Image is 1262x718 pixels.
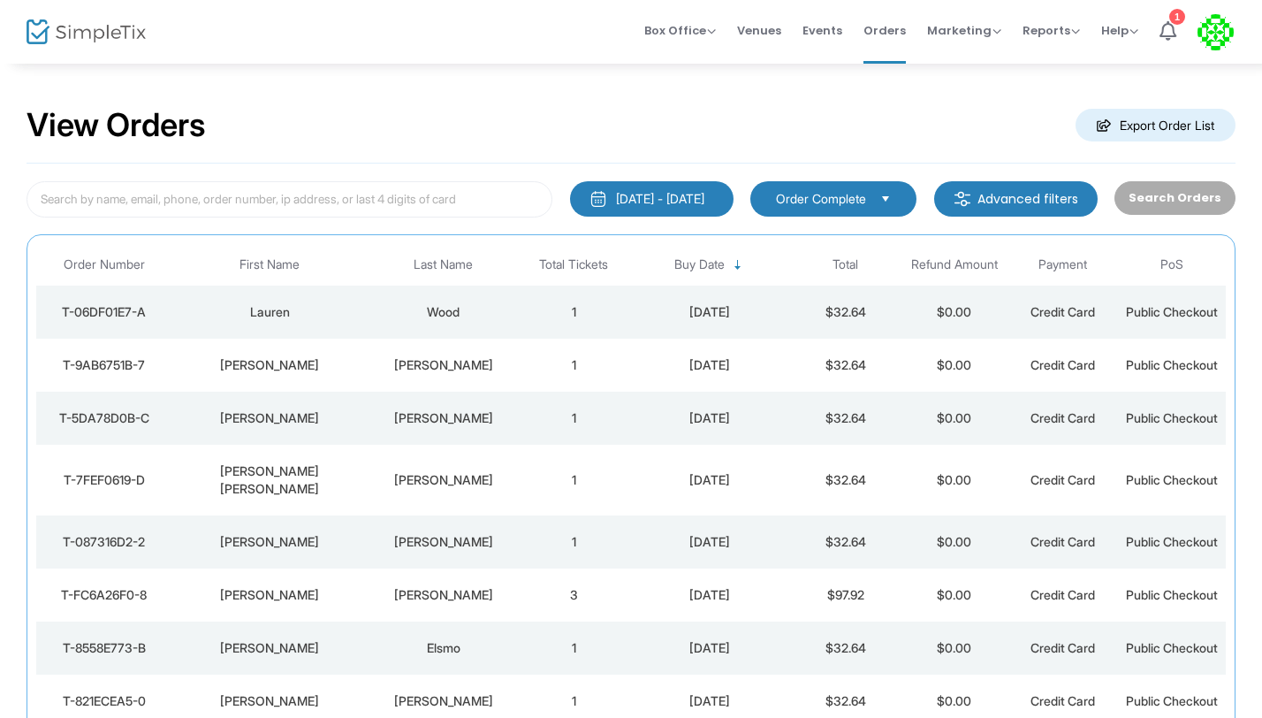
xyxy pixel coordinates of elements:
[1030,304,1095,319] span: Credit Card
[863,8,906,53] span: Orders
[41,303,168,321] div: T-06DF01E7-A
[1160,257,1183,272] span: PoS
[177,692,363,710] div: Lisa
[1101,22,1138,39] span: Help
[927,22,1001,39] span: Marketing
[1030,357,1095,372] span: Credit Card
[674,257,725,272] span: Buy Date
[791,516,900,569] td: $32.64
[1126,410,1218,425] span: Public Checkout
[1126,357,1218,372] span: Public Checkout
[1030,693,1095,708] span: Credit Card
[616,190,704,208] div: [DATE] - [DATE]
[1030,534,1095,549] span: Credit Card
[791,622,900,675] td: $32.64
[177,533,363,551] div: Elizabeth
[633,409,787,427] div: 10/15/2025
[41,471,168,489] div: T-7FEF0619-D
[520,339,628,392] td: 1
[414,257,473,272] span: Last Name
[1126,304,1218,319] span: Public Checkout
[177,639,363,657] div: Emma
[41,409,168,427] div: T-5DA78D0B-C
[633,692,787,710] div: 10/15/2025
[1030,410,1095,425] span: Credit Card
[1126,472,1218,487] span: Public Checkout
[520,569,628,622] td: 3
[372,692,515,710] div: Kramer
[1126,693,1218,708] span: Public Checkout
[1030,640,1095,655] span: Credit Card
[177,462,363,498] div: Beth Ann
[372,533,515,551] div: Gomez
[520,286,628,339] td: 1
[731,258,745,272] span: Sortable
[900,569,1008,622] td: $0.00
[954,190,971,208] img: filter
[570,181,734,217] button: [DATE] - [DATE]
[177,586,363,604] div: Sheri
[520,445,628,516] td: 1
[791,445,900,516] td: $32.64
[873,189,898,209] button: Select
[737,8,781,53] span: Venues
[900,286,1008,339] td: $0.00
[1076,109,1235,141] m-button: Export Order List
[589,190,607,208] img: monthly
[900,516,1008,569] td: $0.00
[41,533,168,551] div: T-087316D2-2
[791,244,900,286] th: Total
[1038,257,1087,272] span: Payment
[27,181,552,218] input: Search by name, email, phone, order number, ip address, or last 4 digits of card
[633,533,787,551] div: 10/15/2025
[802,8,842,53] span: Events
[177,303,363,321] div: Lauren
[372,586,515,604] div: Carr
[776,190,866,208] span: Order Complete
[934,181,1098,217] m-button: Advanced filters
[41,692,168,710] div: T-821ECEA5-0
[520,622,628,675] td: 1
[791,392,900,445] td: $32.64
[520,516,628,569] td: 1
[1126,640,1218,655] span: Public Checkout
[644,22,716,39] span: Box Office
[633,586,787,604] div: 10/15/2025
[27,106,206,145] h2: View Orders
[900,392,1008,445] td: $0.00
[900,445,1008,516] td: $0.00
[1030,587,1095,602] span: Credit Card
[177,409,363,427] div: Amanda
[41,586,168,604] div: T-FC6A26F0-8
[1169,9,1185,25] div: 1
[239,257,300,272] span: First Name
[520,392,628,445] td: 1
[1023,22,1080,39] span: Reports
[633,356,787,374] div: 10/15/2025
[791,286,900,339] td: $32.64
[900,622,1008,675] td: $0.00
[372,409,515,427] div: Webb
[64,257,145,272] span: Order Number
[900,244,1008,286] th: Refund Amount
[1126,587,1218,602] span: Public Checkout
[633,639,787,657] div: 10/15/2025
[177,356,363,374] div: Emily
[633,471,787,489] div: 10/15/2025
[372,471,515,489] div: Crozier
[791,569,900,622] td: $97.92
[372,639,515,657] div: Elsmo
[633,303,787,321] div: 10/15/2025
[520,244,628,286] th: Total Tickets
[372,356,515,374] div: Rucker
[791,339,900,392] td: $32.64
[1030,472,1095,487] span: Credit Card
[900,339,1008,392] td: $0.00
[372,303,515,321] div: Wood
[1126,534,1218,549] span: Public Checkout
[41,639,168,657] div: T-8558E773-B
[41,356,168,374] div: T-9AB6751B-7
